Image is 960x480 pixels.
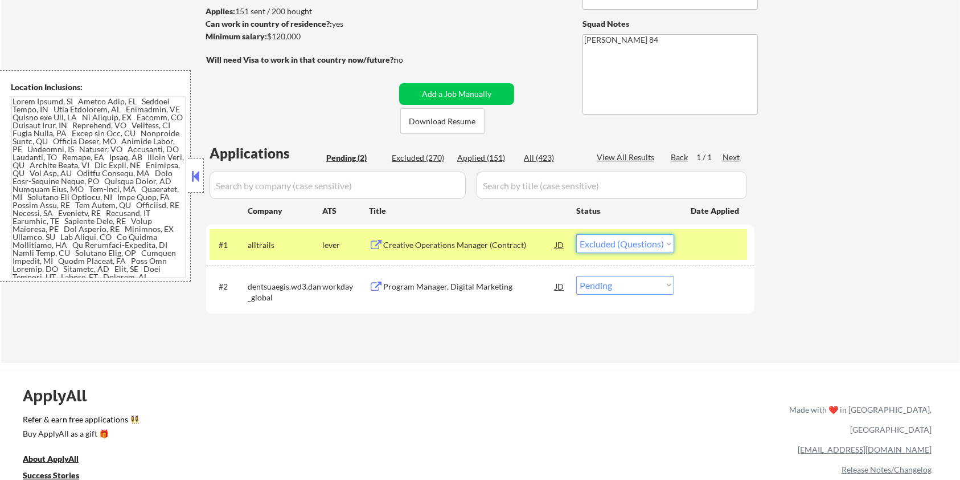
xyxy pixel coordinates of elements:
[723,152,741,163] div: Next
[524,152,581,164] div: All (423)
[23,430,137,438] div: Buy ApplyAll as a gift 🎁
[582,18,758,30] div: Squad Notes
[696,152,723,163] div: 1 / 1
[219,281,239,292] div: #2
[23,454,79,463] u: About ApplyAll
[798,445,932,454] a: [EMAIL_ADDRESS][DOMAIN_NAME]
[206,31,267,41] strong: Minimum salary:
[477,172,747,199] input: Search by title (case sensitive)
[248,239,322,251] div: alltrails
[322,205,369,217] div: ATS
[597,152,658,163] div: View All Results
[322,239,369,251] div: lever
[399,83,514,105] button: Add a Job Manually
[842,465,932,474] a: Release Notes/Changelog
[322,281,369,292] div: workday
[23,428,137,442] a: Buy ApplyAll as a gift 🎁
[400,108,485,134] button: Download Resume
[23,453,95,467] a: About ApplyAll
[23,386,100,405] div: ApplyAll
[206,19,332,29] strong: Can work in country of residence?:
[248,281,322,303] div: dentsuaegis.wd3.dan_global
[383,239,555,251] div: Creative Operations Manager (Contract)
[206,6,395,17] div: 151 sent / 200 bought
[248,205,322,217] div: Company
[394,54,426,66] div: no
[210,172,466,199] input: Search by company (case sensitive)
[326,152,383,164] div: Pending (2)
[210,147,322,160] div: Applications
[206,6,235,16] strong: Applies:
[576,200,674,221] div: Status
[392,152,449,164] div: Excluded (270)
[11,82,186,93] div: Location Inclusions:
[554,234,565,255] div: JD
[785,400,932,440] div: Made with ❤️ in [GEOGRAPHIC_DATA], [GEOGRAPHIC_DATA]
[691,205,741,217] div: Date Applied
[554,276,565,296] div: JD
[23,470,79,480] u: Success Stories
[206,55,396,64] strong: Will need Visa to work in that country now/future?:
[369,205,565,217] div: Title
[206,18,392,30] div: yes
[671,152,689,163] div: Back
[457,152,514,164] div: Applied (151)
[219,239,239,251] div: #1
[206,31,395,42] div: $120,000
[23,416,551,428] a: Refer & earn free applications 👯‍♀️
[383,281,555,292] div: Program Manager, Digital Marketing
